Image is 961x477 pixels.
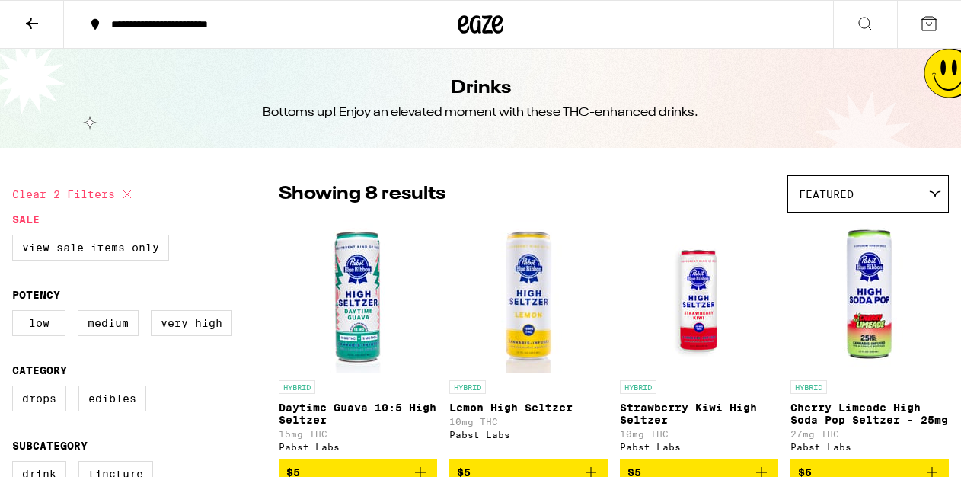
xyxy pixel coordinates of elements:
img: Pabst Labs - Strawberry Kiwi High Seltzer [623,220,775,373]
div: Pabst Labs [620,442,778,452]
p: Daytime Guava 10:5 High Seltzer [279,402,437,426]
p: 10mg THC [449,417,608,427]
label: Drops [12,386,66,411]
div: Pabst Labs [790,442,949,452]
label: View Sale Items Only [12,235,169,261]
div: Pabst Labs [449,430,608,440]
p: Showing 8 results [279,181,445,207]
button: Clear 2 filters [12,175,136,213]
p: 27mg THC [790,429,949,439]
legend: Subcategory [12,440,88,452]
a: Open page for Lemon High Seltzer from Pabst Labs [449,220,608,459]
a: Open page for Daytime Guava 10:5 High Seltzer from Pabst Labs [279,220,437,459]
legend: Category [12,364,67,376]
p: Cherry Limeade High Soda Pop Seltzer - 25mg [790,402,949,426]
div: Pabst Labs [279,442,437,452]
legend: Potency [12,289,60,301]
a: Open page for Strawberry Kiwi High Seltzer from Pabst Labs [620,220,778,459]
p: HYBRID [449,380,486,394]
a: Open page for Cherry Limeade High Soda Pop Seltzer - 25mg from Pabst Labs [790,220,949,459]
label: Medium [78,310,139,336]
img: Pabst Labs - Cherry Limeade High Soda Pop Seltzer - 25mg [793,220,946,373]
img: Pabst Labs - Daytime Guava 10:5 High Seltzer [282,220,434,373]
p: HYBRID [620,380,656,394]
p: HYBRID [279,380,315,394]
p: 15mg THC [279,429,437,439]
p: Lemon High Seltzer [449,402,608,414]
p: 10mg THC [620,429,778,439]
div: Bottoms up! Enjoy an elevated moment with these THC-enhanced drinks. [263,104,698,121]
label: Edibles [78,386,146,411]
p: HYBRID [790,380,827,394]
h1: Drinks [451,75,511,101]
label: Low [12,310,65,336]
span: Featured [799,188,854,200]
legend: Sale [12,213,40,226]
p: Strawberry Kiwi High Seltzer [620,402,778,426]
label: Very High [151,310,232,336]
img: Pabst Labs - Lemon High Seltzer [452,220,605,373]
